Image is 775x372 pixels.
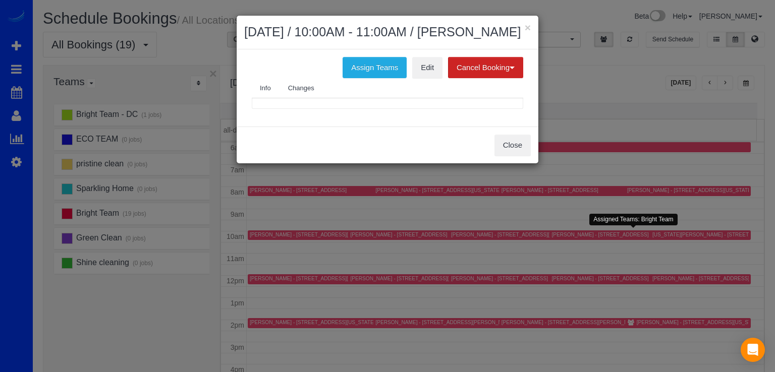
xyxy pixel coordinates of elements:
[260,84,271,92] span: Info
[741,338,765,362] div: Open Intercom Messenger
[252,78,279,99] a: Info
[589,214,677,225] div: Assigned Teams: Bright Team
[280,78,322,99] a: Changes
[448,57,523,78] button: Cancel Booking
[525,22,531,33] button: ×
[288,84,314,92] span: Changes
[412,57,442,78] a: Edit
[494,135,531,156] button: Close
[343,57,407,78] button: Assign Teams
[244,23,531,41] h2: [DATE] / 10:00AM - 11:00AM / [PERSON_NAME]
